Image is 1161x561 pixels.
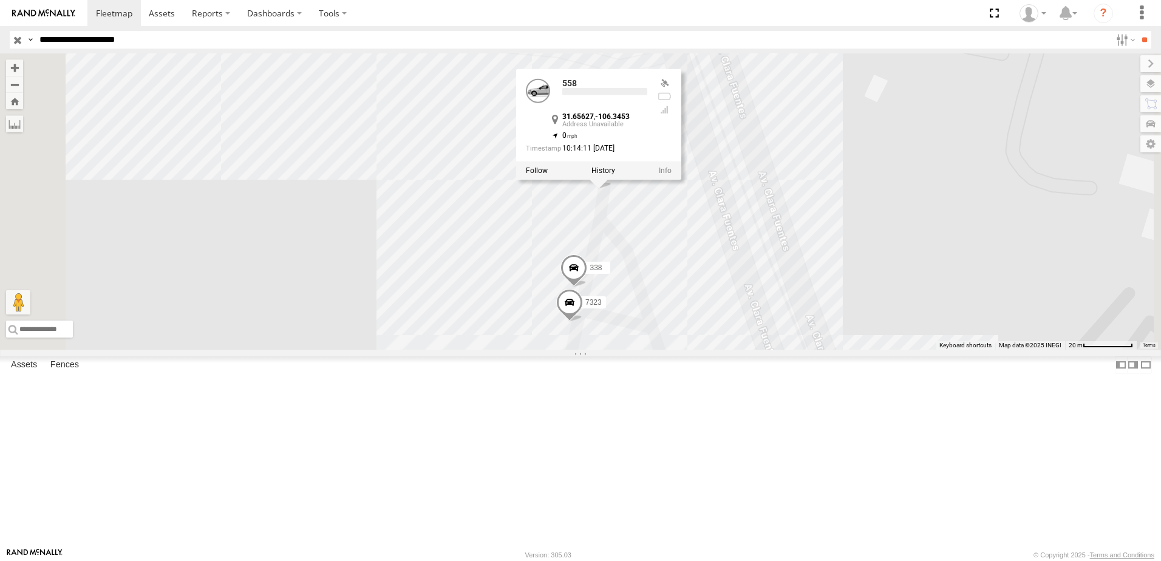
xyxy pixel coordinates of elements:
label: Assets [5,356,43,373]
label: Search Filter Options [1111,31,1137,49]
label: View Asset History [591,166,615,175]
strong: -106.3453 [595,112,630,121]
span: 338 [590,263,602,272]
label: Hide Summary Table [1140,356,1152,374]
label: Search Query [26,31,35,49]
a: Visit our Website [7,549,63,561]
div: No battery health information received from this device. [657,92,672,101]
strong: 31.65627 [562,112,594,121]
label: Realtime tracking of Asset [526,166,548,175]
span: 0 [562,131,577,140]
label: Map Settings [1140,135,1161,152]
a: View Asset Details [659,166,672,175]
a: 558 [562,78,577,88]
div: Last Event GSM Signal Strength [657,105,672,115]
label: Measure [6,115,23,132]
a: Terms [1143,343,1156,348]
button: Keyboard shortcuts [939,341,992,350]
div: Valid GPS Fix [657,79,672,89]
label: Dock Summary Table to the Right [1127,356,1139,374]
span: Map data ©2025 INEGI [999,342,1061,348]
div: Date/time of location update [526,144,647,154]
button: Zoom in [6,59,23,76]
a: Terms and Conditions [1090,551,1154,559]
button: Drag Pegman onto the map to open Street View [6,290,30,314]
div: omar hernandez [1015,4,1050,22]
a: View Asset Details [526,79,550,103]
label: Dock Summary Table to the Left [1115,356,1127,374]
img: rand-logo.svg [12,9,75,18]
button: Zoom out [6,76,23,93]
div: © Copyright 2025 - [1033,551,1154,559]
div: , [562,113,647,128]
button: Map Scale: 20 m per 79 pixels [1065,341,1137,350]
button: Zoom Home [6,93,23,109]
i: ? [1094,4,1113,23]
span: 7323 [585,298,602,307]
div: Version: 305.03 [525,551,571,559]
label: Fences [44,356,85,373]
span: 20 m [1069,342,1083,348]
